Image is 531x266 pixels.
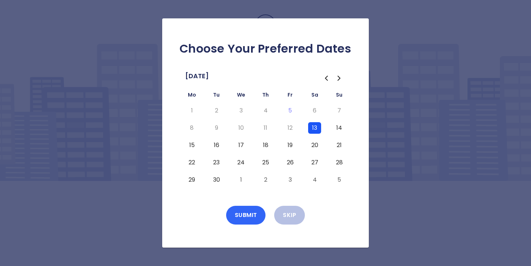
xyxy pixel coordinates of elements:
[284,174,297,186] button: Friday, October 3rd, 2025
[333,139,346,151] button: Sunday, September 21st, 2025
[308,105,321,116] button: Saturday, September 6th, 2025
[210,157,223,168] button: Tuesday, September 23rd, 2025
[259,105,272,116] button: Thursday, September 4th, 2025
[185,139,198,151] button: Monday, September 15th, 2025
[174,41,357,56] h2: Choose Your Preferred Dates
[234,105,247,116] button: Wednesday, September 3rd, 2025
[234,174,247,186] button: Wednesday, October 1st, 2025
[210,105,223,116] button: Tuesday, September 2nd, 2025
[259,157,272,168] button: Thursday, September 25th, 2025
[185,174,198,186] button: Monday, September 29th, 2025
[320,72,333,85] button: Go to the Previous Month
[284,139,297,151] button: Friday, September 19th, 2025
[308,139,321,151] button: Saturday, September 20th, 2025
[259,174,272,186] button: Thursday, October 2nd, 2025
[308,174,321,186] button: Saturday, October 4th, 2025
[333,122,346,134] button: Sunday, September 14th, 2025
[259,122,272,134] button: Thursday, September 11th, 2025
[274,206,305,225] button: Skip
[308,157,321,168] button: Saturday, September 27th, 2025
[210,139,223,151] button: Tuesday, September 16th, 2025
[284,157,297,168] button: Friday, September 26th, 2025
[185,157,198,168] button: Monday, September 22nd, 2025
[333,174,346,186] button: Sunday, October 5th, 2025
[308,122,321,134] button: Saturday, September 13th, 2025, selected
[234,139,247,151] button: Wednesday, September 17th, 2025
[210,174,223,186] button: Tuesday, September 30th, 2025
[333,157,346,168] button: Sunday, September 28th, 2025
[333,72,346,85] button: Go to the Next Month
[229,14,302,50] img: Logo
[185,70,209,82] span: [DATE]
[234,122,247,134] button: Wednesday, September 10th, 2025
[327,90,351,102] th: Sunday
[234,157,247,168] button: Wednesday, September 24th, 2025
[180,90,204,102] th: Monday
[180,90,351,189] table: September 2025
[226,206,266,225] button: Submit
[210,122,223,134] button: Tuesday, September 9th, 2025
[204,90,229,102] th: Tuesday
[302,90,327,102] th: Saturday
[185,105,198,116] button: Monday, September 1st, 2025
[253,90,278,102] th: Thursday
[284,122,297,134] button: Friday, September 12th, 2025
[278,90,302,102] th: Friday
[229,90,253,102] th: Wednesday
[333,105,346,116] button: Sunday, September 7th, 2025
[284,105,297,116] button: Today, Friday, September 5th, 2025
[185,122,198,134] button: Monday, September 8th, 2025
[259,139,272,151] button: Thursday, September 18th, 2025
